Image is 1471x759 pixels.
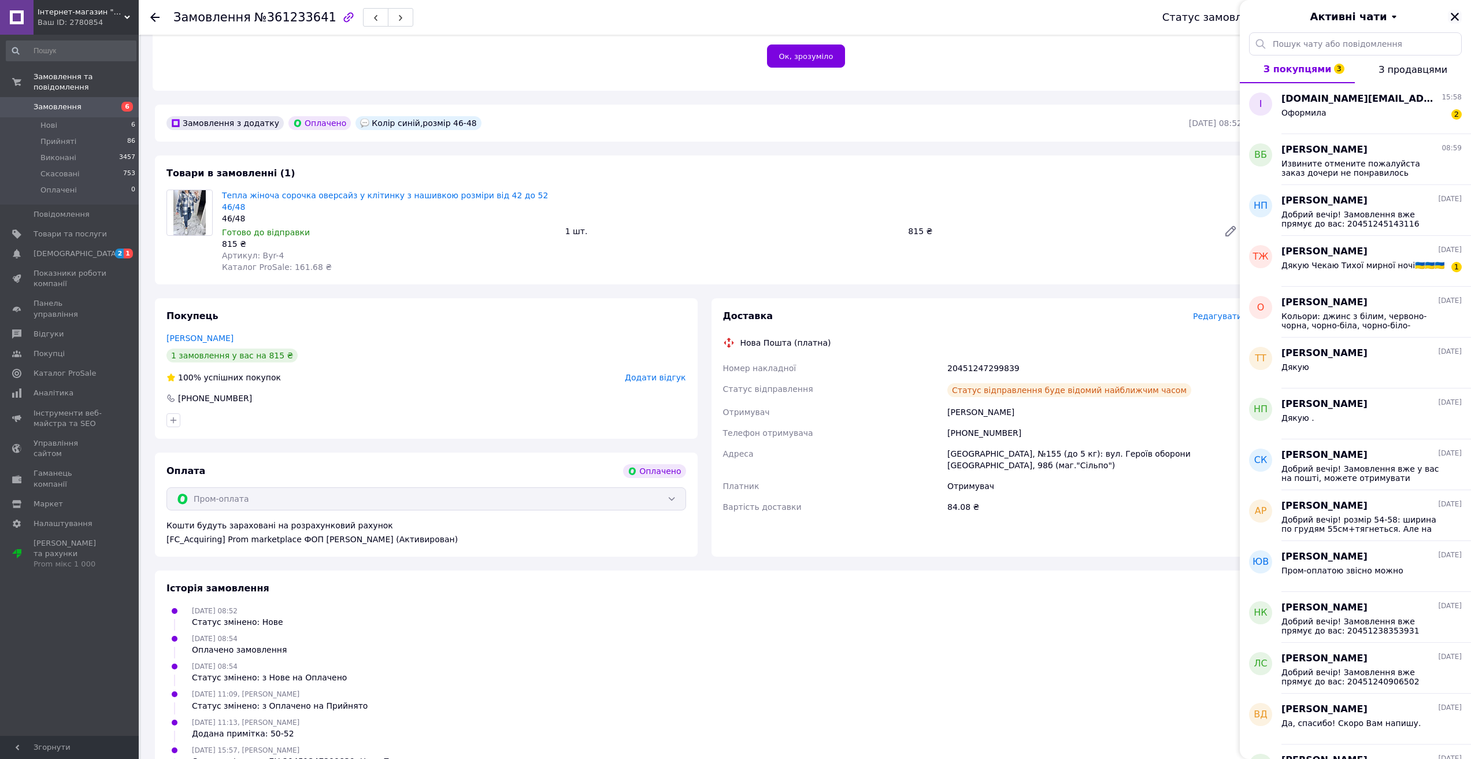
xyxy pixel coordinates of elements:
button: ТТ[PERSON_NAME][DATE]Дякую [1240,338,1471,388]
div: Статус відправлення буде відомий найближчим часом [947,383,1191,397]
span: [PERSON_NAME] [1281,194,1368,208]
span: Платник [723,482,759,491]
button: АР[PERSON_NAME][DATE]Добрий вечір! розмір 54-58: ширина по грудям 55см+тягнеться. Але на ОГ 130см... [1240,490,1471,541]
span: Адреса [723,449,754,458]
button: нп[PERSON_NAME][DATE]Добрий вечір! Замовлення вже прямує до вас: 20451245143116 Фіскальний електр... [1240,185,1471,236]
span: Аналітика [34,388,73,398]
span: Добрий вечір! Замовлення вже прямує до вас: 20451238353931 Фіскальний електронний чек по вашому з... [1281,617,1446,635]
span: Прийняті [40,136,76,147]
div: 1 шт. [561,223,904,239]
span: [DATE] 11:13, [PERSON_NAME] [192,719,299,727]
button: ЮВ[PERSON_NAME][DATE]Пром-оплатою звісно можно [1240,541,1471,592]
span: Добрий вечір! Замовлення вже у вас на пошті, можете отримувати [1281,464,1446,483]
span: Вартість доставки [723,502,802,512]
span: 6 [121,102,133,112]
button: i[DOMAIN_NAME][EMAIL_ADDRESS][DOMAIN_NAME]15:58Оформила2 [1240,83,1471,134]
span: Додати відгук [625,373,686,382]
div: Статус змінено: Нове [192,616,283,628]
div: Нова Пошта (платна) [738,337,834,349]
button: НП[PERSON_NAME][DATE]Дякую . [1240,388,1471,439]
span: [PERSON_NAME] [1281,550,1368,564]
span: Пром-оплатою звісно можно [1281,566,1403,575]
span: Каталог ProSale [34,368,96,379]
span: 15:58 [1442,92,1462,102]
div: Колір синій,розмір 46-48 [355,116,481,130]
button: НК[PERSON_NAME][DATE]Добрий вечір! Замовлення вже прямує до вас: 20451238353931 Фіскальний електр... [1240,592,1471,643]
span: [DATE] [1438,347,1462,357]
span: [DATE] 15:57, [PERSON_NAME] [192,746,299,754]
span: Добрий вечір! розмір 54-58: ширина по грудям 55см+тягнеться. Але на ОГ 130см боюсь, що буде тісну... [1281,515,1446,534]
button: ВБ[PERSON_NAME]08:59Извините отмените пожалуйста заказ дочери не понравилось [1240,134,1471,185]
span: [PERSON_NAME] [1281,398,1368,411]
span: Ок, зрозуміло [779,52,833,61]
span: Активні чати [1310,9,1387,24]
span: [DATE] 08:54 [192,635,238,643]
span: Виконані [40,153,76,163]
div: Статус змінено: з Оплачено на Прийнято [192,700,368,712]
span: Дякую [1281,362,1309,372]
span: Замовлення та повідомлення [34,72,139,92]
span: [PERSON_NAME] [1281,652,1368,665]
time: [DATE] 08:52 [1189,119,1242,128]
span: Добрий вечір! Замовлення вже прямує до вас: 20451240906502 Фіскальний електронний чек по вашому з... [1281,668,1446,686]
button: ВД[PERSON_NAME][DATE]Да, спасибо! Скоро Вам напишу. [1240,694,1471,745]
span: НП [1254,403,1268,416]
span: [DATE] [1438,601,1462,611]
span: Кольори: джинс з білим, червоно-чорна, чорно-біла, чорно-біло-коричнева, темно-синій з сірим, чор... [1281,312,1446,330]
span: [DATE] [1438,398,1462,408]
span: ТЖ [1253,250,1268,264]
span: Покупці [34,349,65,359]
span: [DEMOGRAPHIC_DATA] [34,249,119,259]
div: Оплачено замовлення [192,644,287,656]
span: ВБ [1254,149,1267,162]
span: [PERSON_NAME] [1281,347,1368,360]
div: 815 ₴ [903,223,1214,239]
span: нп [1254,199,1268,213]
div: [PHONE_NUMBER] [177,393,253,404]
a: Редагувати [1219,220,1242,243]
span: 753 [123,169,135,179]
span: [PERSON_NAME] [1281,245,1368,258]
img: Тепла жіноча сорочка оверсайз у клітинку з нашивкою розміри від 42 до 52 46/48 [173,190,206,235]
span: З покупцями [1263,64,1332,75]
div: [PERSON_NAME] [945,402,1244,423]
span: СК [1254,454,1268,467]
span: Оформила [1281,108,1327,117]
span: Замовлення [34,102,81,112]
span: Маркет [34,499,63,509]
button: СК[PERSON_NAME][DATE]Добрий вечір! Замовлення вже у вас на пошті, можете отримувати [1240,439,1471,490]
span: 1 [124,249,133,258]
span: Телефон отримувача [723,428,813,438]
span: №361233641 [254,10,336,24]
div: успішних покупок [166,372,281,383]
button: Ок, зрозуміло [767,45,846,68]
span: Каталог ProSale: 161.68 ₴ [222,262,332,272]
span: 2 [1451,109,1462,120]
span: 08:59 [1442,143,1462,153]
span: Доставка [723,310,773,321]
div: [FC_Acquiring] Prom marketplace ФОП [PERSON_NAME] (Активирован) [166,534,686,545]
input: Пошук [6,40,136,61]
span: 3457 [119,153,135,163]
span: Добрий вечір! Замовлення вже прямує до вас: 20451245143116 Фіскальний електронний чек по вашому з... [1281,210,1446,228]
span: [DATE] [1438,652,1462,662]
span: [DATE] [1438,499,1462,509]
input: Пошук чату або повідомлення [1249,32,1462,55]
span: [PERSON_NAME] [1281,499,1368,513]
span: Замовлення [173,10,251,24]
span: ТТ [1255,352,1266,365]
span: [DATE] [1438,449,1462,458]
span: [DATE] 11:09, [PERSON_NAME] [192,690,299,698]
span: [DATE] [1438,296,1462,306]
button: О[PERSON_NAME][DATE]Кольори: джинс з білим, червоно-чорна, чорно-біла, чорно-біло-коричнева, темн... [1240,287,1471,338]
span: Оплата [166,465,205,476]
button: Активні чати [1272,9,1439,24]
span: 86 [127,136,135,147]
span: Дякую . [1281,413,1314,423]
div: Prom мікс 1 000 [34,559,107,569]
button: Закрити [1448,10,1462,24]
span: [PERSON_NAME] [1281,143,1368,157]
span: АР [1255,505,1267,518]
span: 2 [115,249,124,258]
span: Оплачені [40,185,77,195]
